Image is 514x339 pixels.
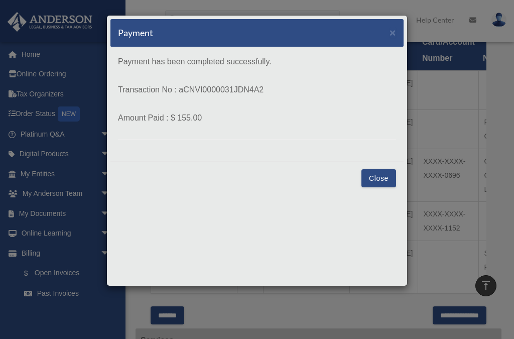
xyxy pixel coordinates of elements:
button: Close [390,27,396,38]
p: Transaction No : aCNVI0000031JDN4A2 [118,83,396,97]
p: Amount Paid : $ 155.00 [118,111,396,125]
p: Payment has been completed successfully. [118,55,396,69]
h5: Payment [118,27,153,39]
span: × [390,27,396,38]
button: Close [361,169,396,187]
